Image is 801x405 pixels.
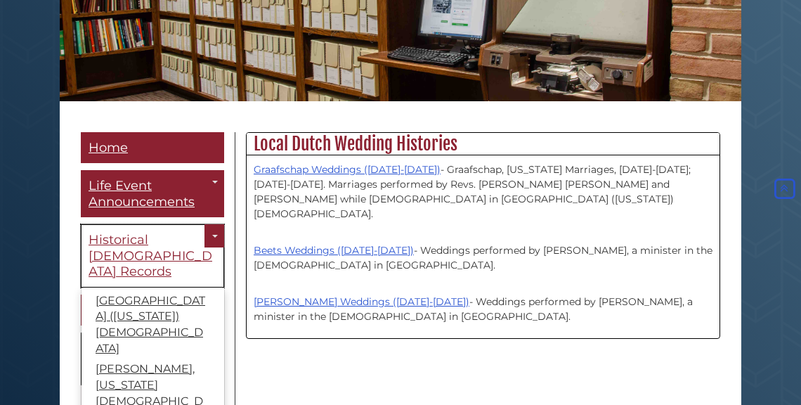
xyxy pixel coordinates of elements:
[771,182,797,195] a: Back to Top
[81,224,224,288] a: Historical [DEMOGRAPHIC_DATA] Records
[89,232,212,279] span: Historical [DEMOGRAPHIC_DATA] Records
[254,229,712,273] p: - Weddings performed by [PERSON_NAME], a minister in the [DEMOGRAPHIC_DATA] in [GEOGRAPHIC_DATA].
[254,280,712,324] p: - Weddings performed by [PERSON_NAME], a minister in the [DEMOGRAPHIC_DATA] in [GEOGRAPHIC_DATA].
[89,140,128,155] span: Home
[82,291,224,359] a: [GEOGRAPHIC_DATA] ([US_STATE]) [DEMOGRAPHIC_DATA]
[247,133,719,155] h2: Local Dutch Wedding Histories
[81,170,224,217] a: Life Event Announcements
[254,163,441,176] a: Graafschap Weddings ([DATE]-[DATE])
[89,178,195,210] span: Life Event Announcements
[254,244,414,257] a: Beets Weddings ([DATE]-[DATE])
[254,162,712,221] p: - Graafschap, [US_STATE] Marriages, [DATE]-[DATE]; [DATE]-[DATE]. Marriages performed by Revs. [P...
[81,132,224,164] a: Home
[254,295,469,308] a: [PERSON_NAME] Weddings ([DATE]-[DATE])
